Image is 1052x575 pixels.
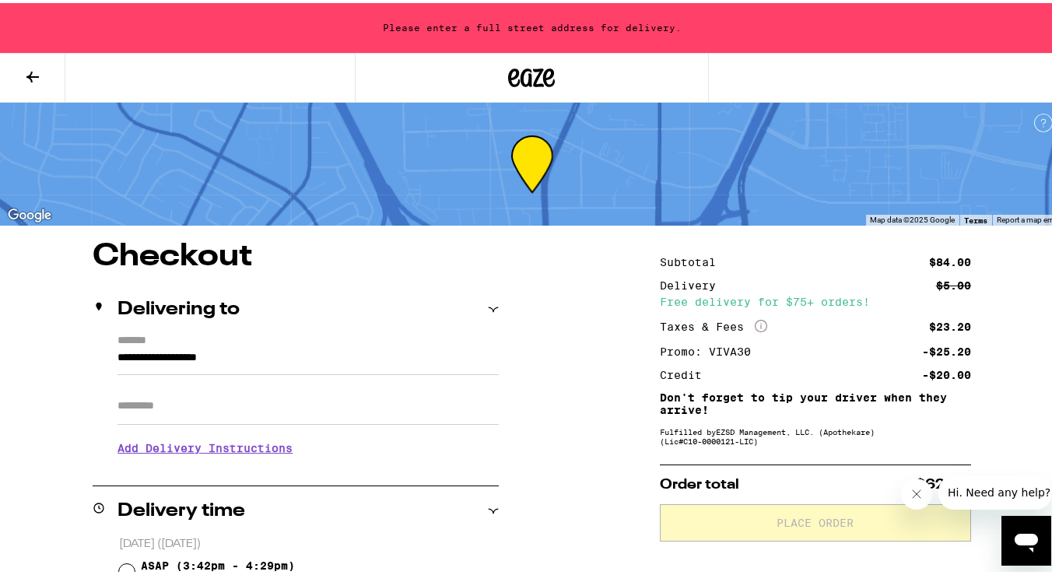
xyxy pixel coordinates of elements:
[660,343,762,354] div: Promo: VIVA30
[117,427,499,463] h3: Add Delivery Instructions
[4,202,55,223] img: Google
[660,317,767,331] div: Taxes & Fees
[929,318,971,329] div: $23.20
[660,293,971,304] div: Free delivery for $75+ orders!
[117,297,240,316] h2: Delivering to
[660,388,971,413] p: Don't forget to tip your driver when they arrive!
[870,212,955,221] span: Map data ©2025 Google
[4,202,55,223] a: Open this area in Google Maps (opens a new window)
[660,501,971,538] button: Place Order
[901,475,932,507] iframe: Close message
[660,424,971,443] div: Fulfilled by EZSD Management, LLC. (Apothekare) (Lic# C10-0000121-LIC )
[938,472,1051,507] iframe: Message from company
[660,475,739,489] span: Order total
[929,254,971,265] div: $84.00
[117,499,245,517] h2: Delivery time
[119,534,500,549] p: [DATE] ([DATE])
[660,254,727,265] div: Subtotal
[93,238,499,269] h1: Checkout
[922,366,971,377] div: -$20.00
[936,277,971,288] div: $5.00
[922,343,971,354] div: -$25.20
[117,463,499,475] p: We'll contact you at [PHONE_NUMBER] when we arrive
[660,277,727,288] div: Delivery
[964,212,987,222] a: Terms
[1001,513,1051,563] iframe: Button to launch messaging window
[660,366,713,377] div: Credit
[777,514,854,525] span: Place Order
